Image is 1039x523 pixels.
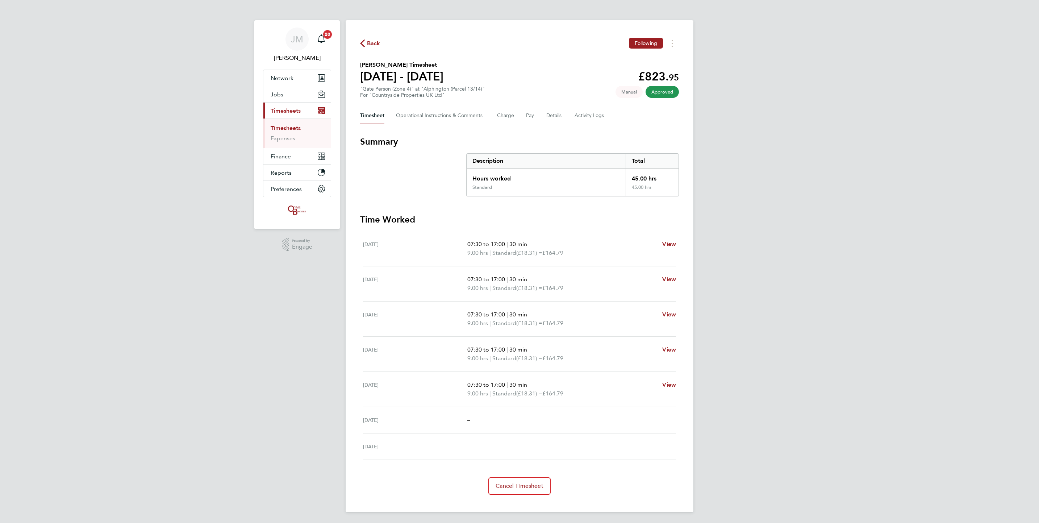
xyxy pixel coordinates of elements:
span: 30 min [509,276,527,283]
span: 07:30 to 17:00 [467,276,505,283]
a: View [662,381,676,389]
span: | [489,285,491,291]
span: 9.00 hrs [467,249,488,256]
button: Details [546,107,563,124]
div: [DATE] [363,345,467,363]
span: This timesheet has been approved. [646,86,679,98]
a: View [662,240,676,249]
div: Hours worked [467,169,626,184]
div: [DATE] [363,240,467,257]
button: Network [263,70,331,86]
span: Standard [492,284,516,292]
span: 95 [669,72,679,83]
div: [DATE] [363,310,467,328]
a: Timesheets [271,125,301,132]
span: Following [635,40,657,46]
button: Finance [263,148,331,164]
div: [DATE] [363,416,467,424]
span: | [506,381,508,388]
a: JM[PERSON_NAME] [263,28,331,62]
div: Total [626,154,679,168]
span: 9.00 hrs [467,390,488,397]
span: View [662,381,676,388]
span: Back [367,39,380,48]
span: | [506,241,508,248]
div: [DATE] [363,442,467,451]
a: View [662,275,676,284]
button: Timesheets Menu [666,38,679,49]
span: 30 min [509,381,527,388]
span: Reports [271,169,292,176]
div: Standard [472,184,492,190]
div: For "Countryside Properties UK Ltd" [360,92,485,98]
button: Back [360,39,380,48]
span: 30 min [509,311,527,318]
span: Preferences [271,186,302,192]
img: oneillandbrennan-logo-retina.png [287,204,308,216]
span: Jack Mott [263,54,331,62]
div: 45.00 hrs [626,184,679,196]
h3: Time Worked [360,214,679,225]
span: 07:30 to 17:00 [467,311,505,318]
span: (£18.31) = [516,390,542,397]
span: View [662,311,676,318]
span: Standard [492,319,516,328]
span: Cancel Timesheet [496,482,543,490]
span: £164.79 [542,390,563,397]
span: | [506,311,508,318]
span: £164.79 [542,355,563,362]
a: Expenses [271,135,295,142]
span: £164.79 [542,320,563,327]
div: Description [467,154,626,168]
nav: Main navigation [254,20,340,229]
span: 20 [323,30,332,39]
span: Engage [292,244,312,250]
span: Standard [492,354,516,363]
span: 30 min [509,241,527,248]
button: Preferences [263,181,331,197]
h2: [PERSON_NAME] Timesheet [360,61,443,69]
button: Operational Instructions & Comments [396,107,485,124]
span: – [467,416,470,423]
span: (£18.31) = [516,355,542,362]
button: Timesheet [360,107,384,124]
span: | [489,320,491,327]
span: | [489,390,491,397]
div: [DATE] [363,275,467,292]
span: | [506,276,508,283]
span: (£18.31) = [516,249,542,256]
span: View [662,346,676,353]
span: Standard [492,249,516,257]
span: | [506,346,508,353]
button: Activity Logs [575,107,605,124]
span: | [489,355,491,362]
h1: [DATE] - [DATE] [360,69,443,84]
span: 9.00 hrs [467,355,488,362]
span: | [489,249,491,256]
span: – [467,443,470,450]
span: 30 min [509,346,527,353]
div: Summary [466,153,679,196]
div: 45.00 hrs [626,169,679,184]
span: 07:30 to 17:00 [467,381,505,388]
button: Jobs [263,86,331,102]
button: Cancel Timesheet [488,477,551,495]
span: (£18.31) = [516,285,542,291]
a: View [662,345,676,354]
span: This timesheet was manually created. [616,86,643,98]
span: Timesheets [271,107,301,114]
a: View [662,310,676,319]
span: Powered by [292,238,312,244]
span: 07:30 to 17:00 [467,346,505,353]
button: Timesheets [263,103,331,119]
span: 07:30 to 17:00 [467,241,505,248]
a: 20 [314,28,329,51]
span: Network [271,75,293,82]
span: 9.00 hrs [467,320,488,327]
div: [DATE] [363,381,467,398]
span: View [662,276,676,283]
span: £164.79 [542,285,563,291]
span: Standard [492,389,516,398]
span: Finance [271,153,291,160]
a: Go to home page [263,204,331,216]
